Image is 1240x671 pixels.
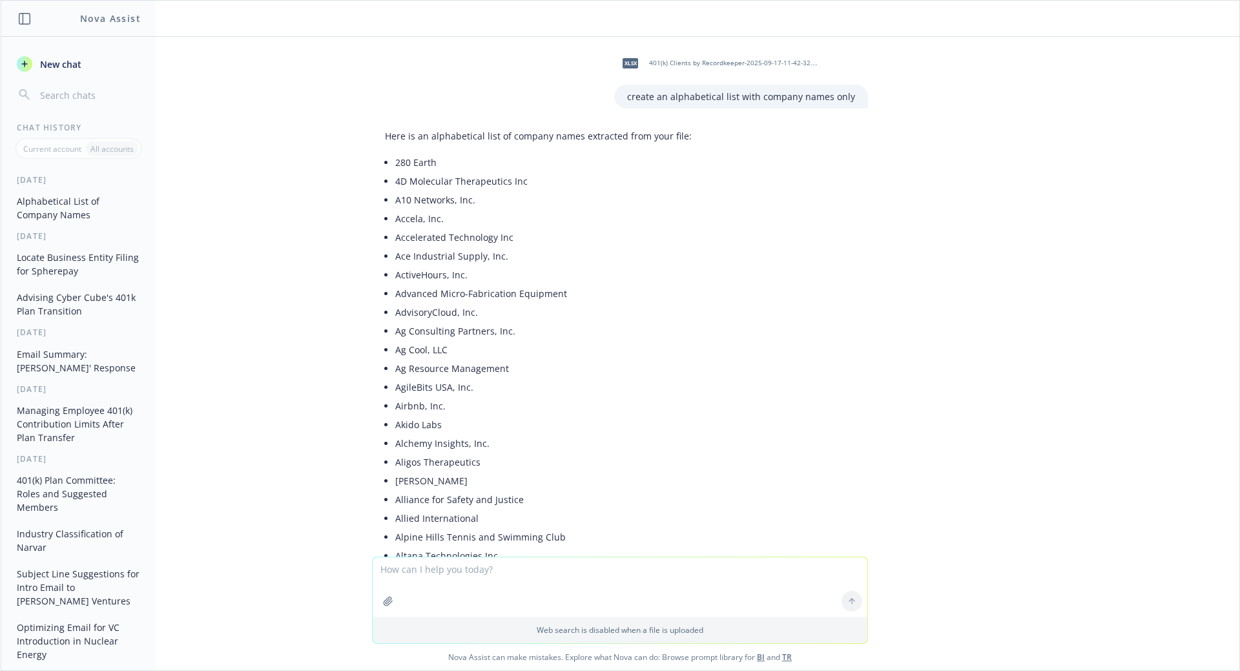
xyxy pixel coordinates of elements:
span: 401(k) Clients by Recordkeeper-2025-09-17-11-42-32.xlsx [649,59,818,67]
button: Optimizing Email for VC Introduction in Nuclear Energy [12,617,145,665]
span: Nova Assist can make mistakes. Explore what Nova can do: Browse prompt library for and [6,644,1234,670]
button: 401(k) Plan Committee: Roles and Suggested Members [12,470,145,518]
p: Here is an alphabetical list of company names extracted from your file: [385,129,707,143]
li: Alchemy Insights, Inc. [395,434,707,453]
h1: Nova Assist [80,12,141,25]
p: Web search is disabled when a file is uploaded [380,625,860,635]
li: AgileBits USA, Inc. [395,378,707,397]
li: [PERSON_NAME] [395,471,707,490]
div: [DATE] [1,174,156,185]
div: [DATE] [1,384,156,395]
li: Accela, Inc. [395,209,707,228]
button: Locate Business Entity Filing for Spherepay [12,247,145,282]
li: Airbnb, Inc. [395,397,707,415]
p: Current account [23,143,81,154]
li: Ace Industrial Supply, Inc. [395,247,707,265]
button: New chat [12,52,145,76]
button: Managing Employee 401(k) Contribution Limits After Plan Transfer [12,400,145,448]
div: [DATE] [1,327,156,338]
p: create an alphabetical list with company names only [627,90,855,103]
button: Alphabetical List of Company Names [12,191,145,225]
button: Subject Line Suggestions for Intro Email to [PERSON_NAME] Ventures [12,563,145,612]
div: [DATE] [1,231,156,242]
div: Chat History [1,122,156,133]
li: 280 Earth [395,153,707,172]
li: Aligos Therapeutics [395,453,707,471]
li: Akido Labs [395,415,707,434]
li: Advanced Micro-Fabrication Equipment [395,284,707,303]
span: xlsx [623,58,638,68]
button: Email Summary: [PERSON_NAME]' Response [12,344,145,378]
button: Industry Classification of Narvar [12,523,145,558]
div: [DATE] [1,453,156,464]
li: 4D Molecular Therapeutics Inc [395,172,707,191]
li: A10 Networks, Inc. [395,191,707,209]
div: xlsx401(k) Clients by Recordkeeper-2025-09-17-11-42-32.xlsx [614,47,821,79]
a: TR [782,652,792,663]
li: Alpine Hills Tennis and Swimming Club [395,528,707,546]
li: ActiveHours, Inc. [395,265,707,284]
p: All accounts [90,143,134,154]
li: Altana Technologies Inc. [395,546,707,565]
button: Advising Cyber Cube's 401k Plan Transition [12,287,145,322]
input: Search chats [37,86,140,104]
li: Alliance for Safety and Justice [395,490,707,509]
li: Ag Consulting Partners, Inc. [395,322,707,340]
li: Accelerated Technology Inc [395,228,707,247]
li: Ag Resource Management [395,359,707,378]
li: Allied International [395,509,707,528]
a: BI [757,652,765,663]
li: Ag Cool, LLC [395,340,707,359]
li: AdvisoryCloud, Inc. [395,303,707,322]
span: New chat [37,57,81,71]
